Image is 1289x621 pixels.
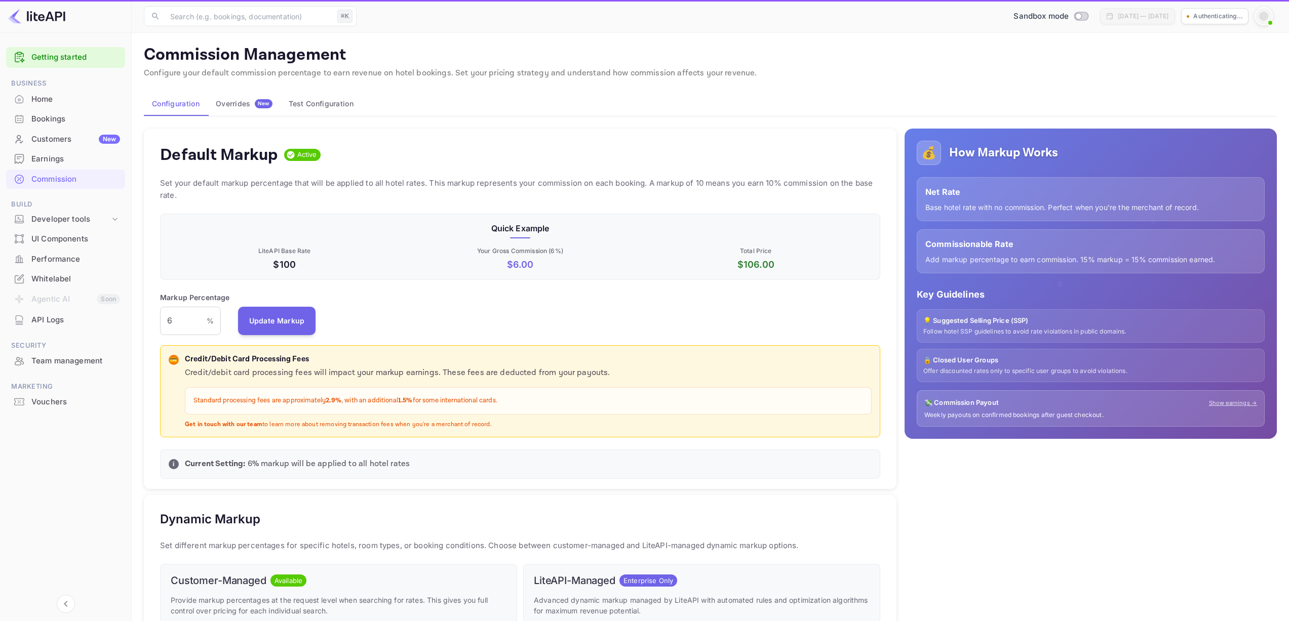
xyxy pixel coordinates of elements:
p: Markup Percentage [160,292,230,303]
div: Performance [6,250,125,269]
span: Marketing [6,381,125,392]
p: Your Gross Commission ( 6 %) [404,246,636,256]
p: Key Guidelines [917,287,1265,301]
p: Add markup percentage to earn commission. 15% markup = 15% commission earned. [925,254,1256,265]
img: LiteAPI logo [8,8,65,24]
p: Offer discounted rates only to specific user groups to avoid violations. [923,367,1258,376]
a: Performance [6,250,125,268]
div: [DATE] — [DATE] [1118,12,1168,21]
p: Credit/Debit Card Processing Fees [185,354,872,365]
a: Bookings [6,109,125,128]
button: Test Configuration [281,92,362,116]
div: Whitelabel [6,269,125,289]
p: Base hotel rate with no commission. Perfect when you're the merchant of record. [925,202,1256,213]
p: Total Price [640,246,872,256]
strong: Get in touch with our team [185,421,262,428]
p: % [207,315,214,326]
p: 6 % markup will be applied to all hotel rates [185,458,872,470]
a: UI Components [6,229,125,248]
span: Security [6,340,125,351]
p: Advanced dynamic markup managed by LiteAPI with automated rules and optimization algorithms for m... [534,595,870,616]
span: Enterprise Only [619,576,677,586]
div: UI Components [6,229,125,249]
div: Customers [31,134,120,145]
div: Home [6,90,125,109]
a: Getting started [31,52,120,63]
div: Performance [31,254,120,265]
p: Set different markup percentages for specific hotels, room types, or booking conditions. Choose b... [160,540,880,552]
button: Configuration [144,92,208,116]
a: API Logs [6,310,125,329]
div: API Logs [6,310,125,330]
div: Earnings [31,153,120,165]
p: 💡 Suggested Selling Price (SSP) [923,316,1258,326]
p: Commissionable Rate [925,238,1256,250]
a: Earnings [6,149,125,168]
a: Vouchers [6,392,125,411]
p: $ 106.00 [640,258,872,271]
p: 💳 [170,355,177,364]
div: Overrides [216,99,272,108]
p: Provide markup percentages at the request level when searching for rates. This gives you full con... [171,595,506,616]
p: Weekly payouts on confirmed bookings after guest checkout. [924,411,1257,420]
div: Earnings [6,149,125,169]
p: $100 [169,258,400,271]
a: Whitelabel [6,269,125,288]
div: API Logs [31,314,120,326]
div: Team management [31,355,120,367]
a: Home [6,90,125,108]
p: Standard processing fees are approximately , with an additional for some international cards. [193,396,863,406]
input: 0 [160,307,207,335]
div: Team management [6,351,125,371]
span: Build [6,199,125,210]
p: Quick Example [169,222,872,234]
div: Bookings [6,109,125,129]
strong: 1.5% [398,396,413,405]
div: Commission [6,170,125,189]
div: Whitelabel [31,273,120,285]
p: 💸 Commission Payout [924,398,999,408]
button: Collapse navigation [57,595,75,613]
span: Available [270,576,306,586]
p: Configure your default commission percentage to earn revenue on hotel bookings. Set your pricing ... [144,67,1277,79]
strong: 2.9% [326,396,341,405]
p: $ 6.00 [404,258,636,271]
a: CustomersNew [6,130,125,148]
p: LiteAPI Base Rate [169,246,400,256]
p: Net Rate [925,186,1256,198]
p: 🔒 Closed User Groups [923,355,1258,365]
span: Sandbox mode [1013,11,1069,22]
p: Set your default markup percentage that will be applied to all hotel rates. This markup represent... [160,177,880,201]
div: Getting started [6,47,125,68]
input: Search (e.g. bookings, documentation) [164,6,333,26]
div: Vouchers [31,396,120,408]
a: Show earnings → [1209,399,1257,407]
p: to learn more about removing transaction fees when you're a merchant of record. [185,421,872,429]
p: Commission Management [144,45,1277,65]
div: Developer tools [31,214,110,225]
div: CustomersNew [6,130,125,149]
a: Commission [6,170,125,188]
strong: Current Setting: [185,459,245,469]
button: Update Markup [238,307,316,335]
div: Bookings [31,113,120,125]
div: Commission [31,174,120,185]
h4: Default Markup [160,145,278,165]
span: Active [293,150,321,160]
div: UI Components [31,233,120,245]
div: Developer tools [6,211,125,228]
h5: Dynamic Markup [160,511,260,527]
h5: How Markup Works [949,145,1058,161]
p: i [173,460,174,469]
div: Home [31,94,120,105]
a: Team management [6,351,125,370]
div: New [99,135,120,144]
p: 💰 [921,144,936,162]
h6: LiteAPI-Managed [534,574,615,587]
div: Switch to Production mode [1009,11,1092,22]
div: ⌘K [337,10,353,23]
span: Business [6,78,125,89]
h6: Customer-Managed [171,574,266,587]
span: New [255,100,272,107]
div: Vouchers [6,392,125,412]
